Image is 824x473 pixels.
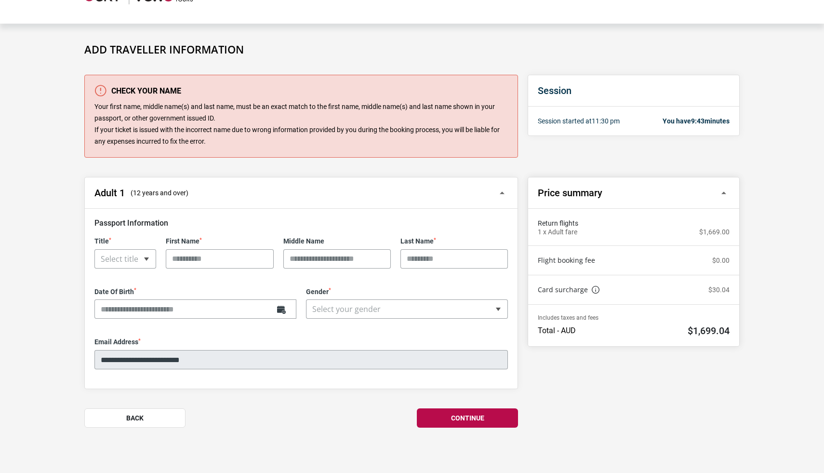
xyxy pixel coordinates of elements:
[94,101,508,147] p: Your first name, middle name(s) and last name, must be an exact match to the first name, middle n...
[538,314,730,321] p: Includes taxes and fees
[94,338,508,346] label: Email Address
[94,249,156,269] span: Select title
[306,299,508,319] span: Select your gender
[712,257,730,265] p: $0.00
[94,85,508,96] h3: Check your name
[94,218,508,228] h3: Passport Information
[538,326,576,336] p: Total - AUD
[131,188,188,198] span: (12 years and over)
[417,408,518,428] button: Continue
[592,117,620,125] span: 11:30 pm
[538,285,599,295] a: Card surcharge
[306,300,507,319] span: Select your gender
[538,256,595,265] a: Flight booking fee
[538,116,620,126] p: Session started at
[688,325,730,337] h2: $1,699.04
[312,304,381,314] span: Select your gender
[538,228,577,236] p: 1 x Adult fare
[691,117,704,125] span: 9:43
[538,85,730,96] h2: Session
[101,254,138,264] span: Select title
[94,187,125,199] h2: Adult 1
[708,286,730,294] p: $30.04
[528,177,739,209] button: Price summary
[663,116,730,126] p: You have minutes
[538,218,730,228] span: Return flights
[699,228,730,236] p: $1,669.00
[94,237,156,245] label: Title
[84,43,740,55] h1: Add Traveller Information
[84,408,186,428] button: Back
[166,237,273,245] label: First Name
[85,177,518,209] button: Adult 1 (12 years and over)
[306,288,508,296] label: Gender
[283,237,391,245] label: Middle Name
[400,237,508,245] label: Last Name
[95,250,156,269] span: Select title
[94,288,296,296] label: Date Of Birth
[538,187,602,199] h2: Price summary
